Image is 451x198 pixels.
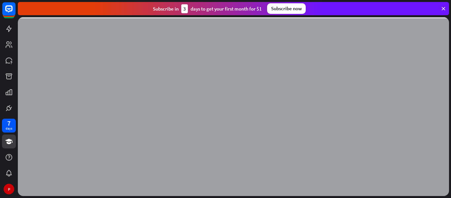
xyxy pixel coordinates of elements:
div: 3 [181,4,188,13]
a: 7 days [2,119,16,133]
div: 7 [7,120,11,126]
div: days [6,126,12,131]
div: Subscribe in days to get your first month for $1 [153,4,262,13]
div: P [4,184,14,194]
div: Subscribe now [267,3,306,14]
